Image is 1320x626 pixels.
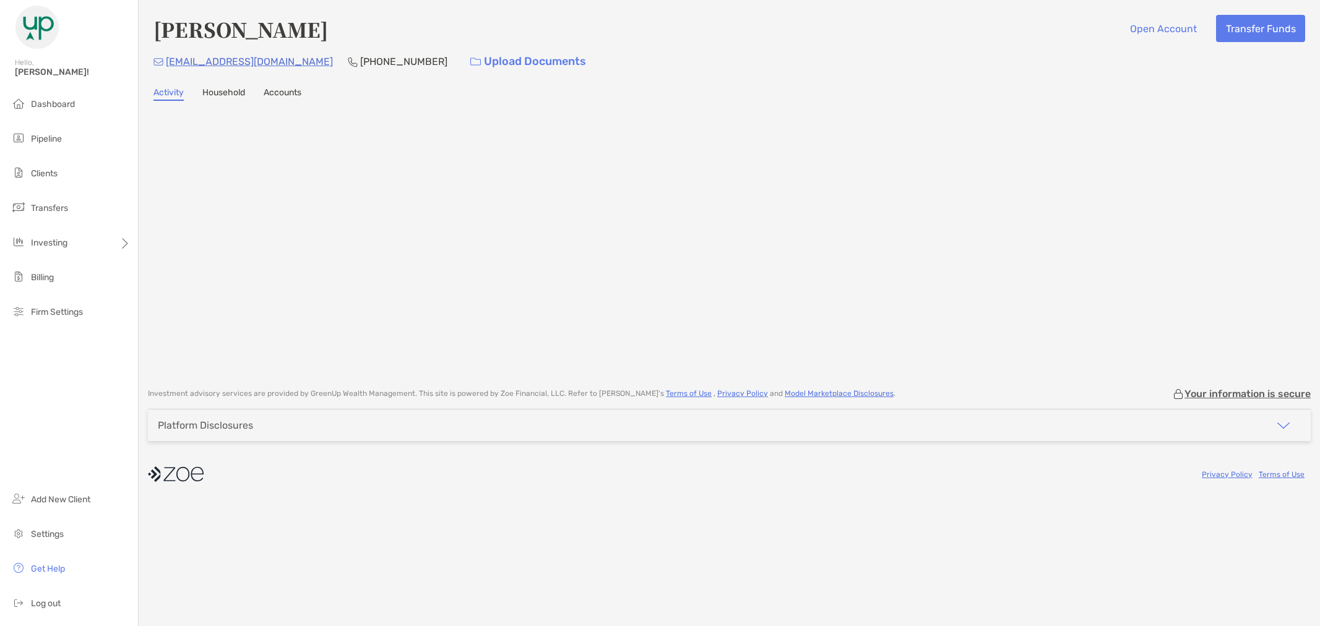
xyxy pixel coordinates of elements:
[31,272,54,283] span: Billing
[11,304,26,319] img: firm-settings icon
[1216,15,1305,42] button: Transfer Funds
[1202,470,1253,479] a: Privacy Policy
[158,419,253,431] div: Platform Disclosures
[462,48,594,75] a: Upload Documents
[1276,418,1291,433] img: icon arrow
[11,131,26,145] img: pipeline icon
[785,389,894,398] a: Model Marketplace Disclosures
[11,560,26,575] img: get-help icon
[11,200,26,215] img: transfers icon
[11,96,26,111] img: dashboard icon
[11,234,26,249] img: investing icon
[31,134,62,144] span: Pipeline
[31,598,61,609] span: Log out
[1120,15,1206,42] button: Open Account
[15,5,59,49] img: Zoe Logo
[264,87,301,101] a: Accounts
[11,526,26,541] img: settings icon
[1184,388,1311,400] p: Your information is secure
[15,67,131,77] span: [PERSON_NAME]!
[1259,470,1305,479] a: Terms of Use
[31,168,58,179] span: Clients
[11,165,26,180] img: clients icon
[153,15,328,43] h4: [PERSON_NAME]
[153,58,163,66] img: Email Icon
[31,307,83,317] span: Firm Settings
[348,57,358,67] img: Phone Icon
[148,389,895,398] p: Investment advisory services are provided by GreenUp Wealth Management . This site is powered by ...
[470,58,481,66] img: button icon
[31,99,75,109] span: Dashboard
[11,269,26,284] img: billing icon
[153,87,184,101] a: Activity
[148,460,204,488] img: company logo
[11,595,26,610] img: logout icon
[31,203,68,213] span: Transfers
[11,491,26,506] img: add_new_client icon
[166,54,333,69] p: [EMAIL_ADDRESS][DOMAIN_NAME]
[717,389,768,398] a: Privacy Policy
[360,54,447,69] p: [PHONE_NUMBER]
[202,87,245,101] a: Household
[666,389,712,398] a: Terms of Use
[31,529,64,539] span: Settings
[31,494,90,505] span: Add New Client
[31,564,65,574] span: Get Help
[31,238,67,248] span: Investing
